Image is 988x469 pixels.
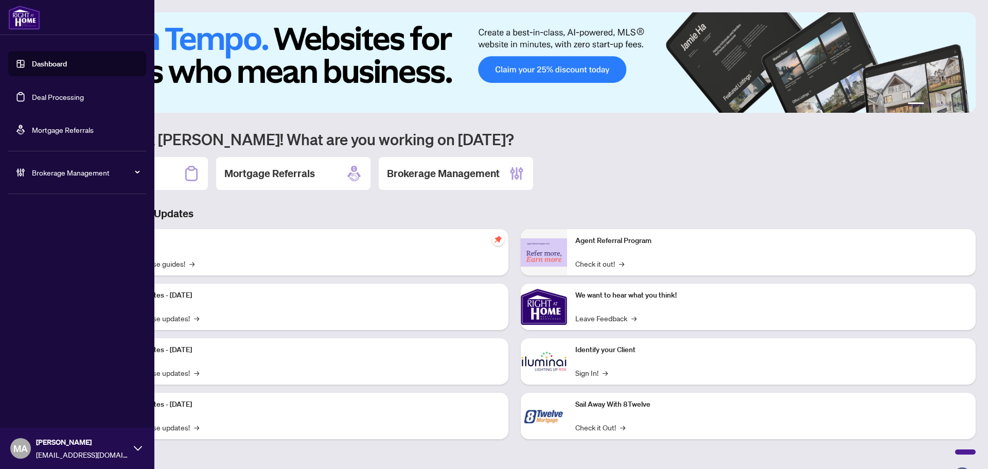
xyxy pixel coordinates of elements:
[937,102,941,107] button: 3
[32,167,139,178] span: Brokerage Management
[575,422,625,433] a: Check it Out!→
[32,59,67,68] a: Dashboard
[620,422,625,433] span: →
[194,422,199,433] span: →
[521,284,567,330] img: We want to hear what you think!
[575,312,637,324] a: Leave Feedback→
[575,399,967,410] p: Sail Away With 8Twelve
[224,166,315,181] h2: Mortgage Referrals
[189,258,195,269] span: →
[945,102,949,107] button: 4
[36,437,129,448] span: [PERSON_NAME]
[32,125,94,134] a: Mortgage Referrals
[603,367,608,378] span: →
[492,233,504,246] span: pushpin
[36,449,129,460] span: [EMAIL_ADDRESS][DOMAIN_NAME]
[108,290,500,301] p: Platform Updates - [DATE]
[108,235,500,247] p: Self-Help
[947,433,978,464] button: Open asap
[8,5,40,30] img: logo
[575,290,967,301] p: We want to hear what you think!
[194,367,199,378] span: →
[108,344,500,356] p: Platform Updates - [DATE]
[54,12,976,113] img: Slide 0
[521,238,567,267] img: Agent Referral Program
[575,258,624,269] a: Check it out!→
[953,102,957,107] button: 5
[575,235,967,247] p: Agent Referral Program
[521,393,567,439] img: Sail Away With 8Twelve
[928,102,932,107] button: 2
[908,102,924,107] button: 1
[619,258,624,269] span: →
[521,338,567,385] img: Identify your Client
[54,129,976,149] h1: Welcome back [PERSON_NAME]! What are you working on [DATE]?
[54,206,976,221] h3: Brokerage & Industry Updates
[575,367,608,378] a: Sign In!→
[631,312,637,324] span: →
[387,166,500,181] h2: Brokerage Management
[108,399,500,410] p: Platform Updates - [DATE]
[961,102,965,107] button: 6
[575,344,967,356] p: Identify your Client
[194,312,199,324] span: →
[32,92,84,101] a: Deal Processing
[13,441,28,456] span: MA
